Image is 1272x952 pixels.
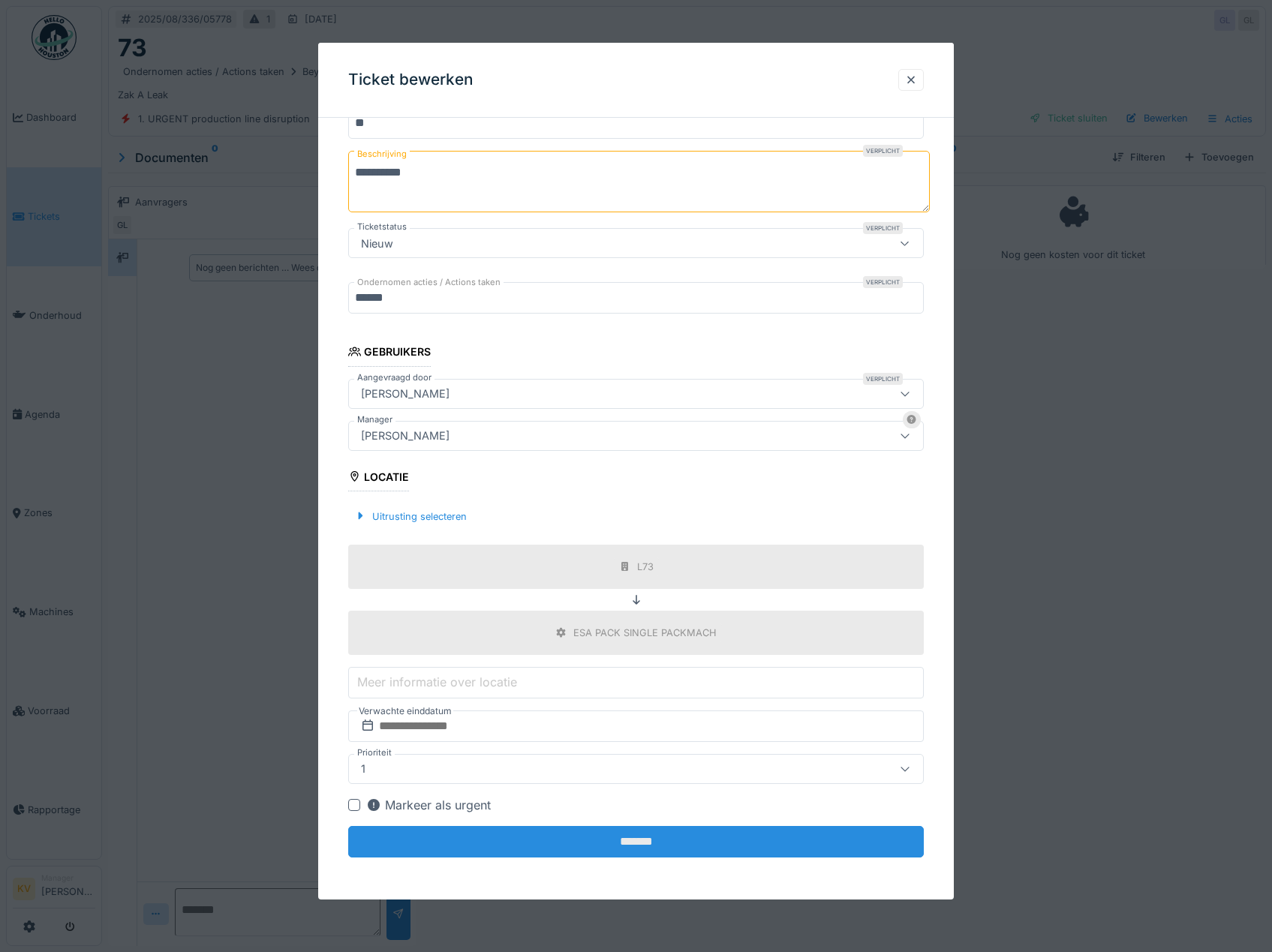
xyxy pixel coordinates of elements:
[354,746,395,759] label: Prioriteit
[354,277,504,290] label: Ondernomen acties / Actions taken
[573,626,717,640] div: ESA PACK SINGLE PACKMACH
[348,71,474,89] h3: Ticket bewerken
[348,341,432,367] div: Gebruikers
[354,673,520,691] label: Meer informatie over locatie
[348,466,410,491] div: Locatie
[366,796,491,814] div: Markeer als urgent
[863,223,903,235] div: Verplicht
[354,371,435,384] label: Aangevraagd door
[863,145,903,157] div: Verplicht
[355,236,399,252] div: Nieuw
[354,221,410,234] label: Ticketstatus
[354,413,395,426] label: Manager
[354,145,410,164] label: Beschrijving
[355,386,456,402] div: [PERSON_NAME]
[355,761,371,777] div: 1
[348,506,473,527] div: Uitrusting selecteren
[863,373,903,385] div: Verplicht
[863,277,903,289] div: Verplicht
[355,428,456,444] div: [PERSON_NAME]
[357,703,453,719] label: Verwachte einddatum
[637,560,654,574] div: L73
